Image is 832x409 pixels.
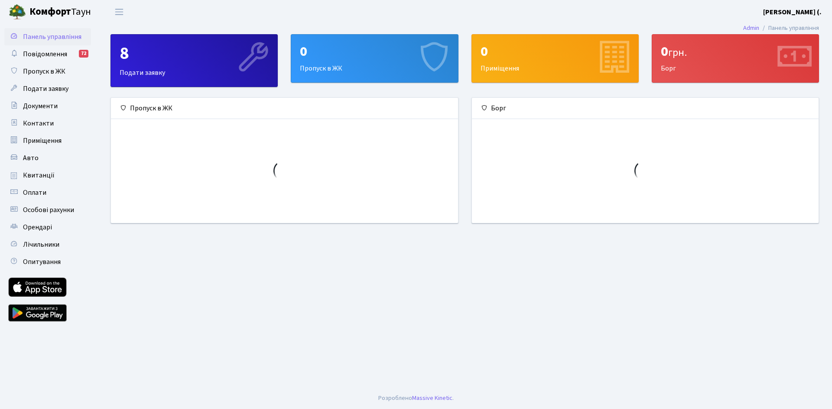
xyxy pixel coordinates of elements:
span: Орендарі [23,222,52,232]
a: Особові рахунки [4,201,91,219]
span: Опитування [23,257,61,267]
div: 8 [120,43,269,64]
span: Авто [23,153,39,163]
a: Приміщення [4,132,91,149]
span: Подати заявку [23,84,68,93]
a: 8Подати заявку [110,34,278,87]
img: logo.png [9,3,26,21]
a: 0Приміщення [471,34,639,83]
a: [PERSON_NAME] (. [763,7,822,17]
span: Повідомлення [23,49,67,59]
span: Квитанції [23,171,55,180]
li: Панель управління [759,23,819,33]
span: Таун [29,5,91,19]
div: Пропуск в ЖК [291,35,458,82]
a: 0Пропуск в ЖК [291,34,458,83]
a: Подати заявку [4,80,91,97]
a: Admin [743,23,759,32]
a: Пропуск в ЖК [4,63,91,80]
div: Розроблено . [378,393,454,403]
span: Документи [23,101,58,111]
a: Документи [4,97,91,115]
nav: breadcrumb [730,19,832,37]
div: Пропуск в ЖК [111,98,458,119]
span: грн. [668,45,687,60]
div: 72 [79,50,88,58]
div: 0 [300,43,449,60]
a: Оплати [4,184,91,201]
div: 0 [661,43,810,60]
span: Контакти [23,119,54,128]
a: Орендарі [4,219,91,236]
button: Переключити навігацію [108,5,130,19]
span: Особові рахунки [23,205,74,215]
b: Комфорт [29,5,71,19]
a: Повідомлення72 [4,45,91,63]
a: Контакти [4,115,91,132]
a: Massive Kinetic [412,393,452,403]
span: Пропуск в ЖК [23,67,65,76]
div: 0 [481,43,630,60]
a: Квитанції [4,167,91,184]
div: Борг [652,35,819,82]
a: Лічильники [4,236,91,253]
span: Приміщення [23,136,62,145]
span: Оплати [23,188,46,197]
a: Опитування [4,253,91,271]
a: Панель управління [4,28,91,45]
span: Лічильники [23,240,59,249]
div: Приміщення [472,35,638,82]
a: Авто [4,149,91,167]
span: Панель управління [23,32,81,42]
div: Борг [472,98,819,119]
div: Подати заявку [111,35,277,87]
